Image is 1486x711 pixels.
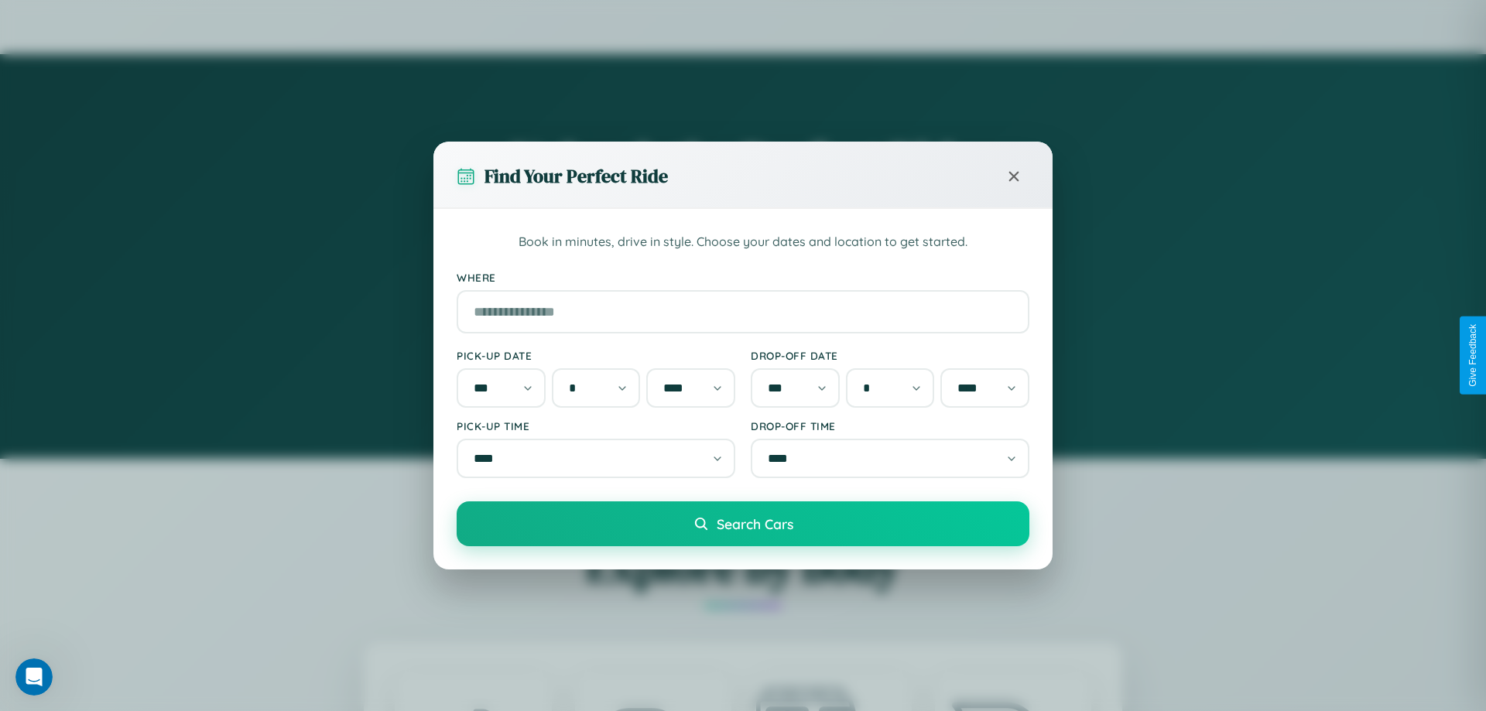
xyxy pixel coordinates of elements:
p: Book in minutes, drive in style. Choose your dates and location to get started. [457,232,1029,252]
h3: Find Your Perfect Ride [484,163,668,189]
label: Pick-up Date [457,349,735,362]
label: Drop-off Time [751,419,1029,432]
label: Pick-up Time [457,419,735,432]
label: Drop-off Date [751,349,1029,362]
label: Where [457,271,1029,284]
span: Search Cars [717,515,793,532]
button: Search Cars [457,501,1029,546]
